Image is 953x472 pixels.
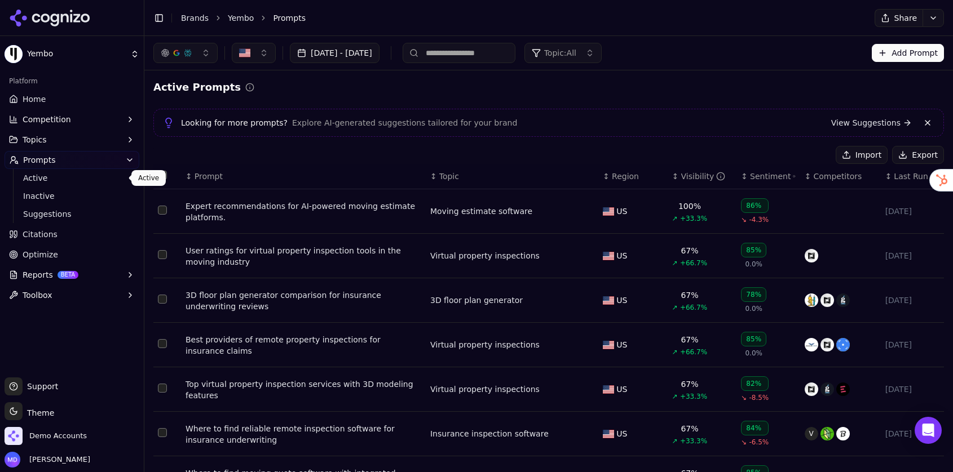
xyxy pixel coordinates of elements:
div: Where to find reliable remote inspection software for insurance underwriting [186,423,421,446]
div: ↕Sentiment [741,171,795,182]
th: Region [598,164,668,189]
a: 3D floor plan generator comparison for insurance underwriting reviews [186,290,421,312]
span: Support [23,381,58,392]
span: 0.0% [745,260,762,269]
div: Sentiment [750,171,796,182]
a: Brands [181,14,209,23]
a: User ratings for virtual property inspection tools in the moving industry [186,245,421,268]
span: -4.3% [749,215,769,224]
div: Best providers of remote property inspections for insurance claims [186,334,421,357]
span: Theme [23,408,54,417]
span: Last Run [894,171,928,182]
div: 78% [741,287,766,302]
a: Citations [5,225,139,243]
img: matterport [820,293,834,307]
div: 67% [681,245,698,256]
div: 67% [681,379,698,390]
div: 67% [681,423,698,434]
span: Suggestions [23,208,121,220]
span: 0.0% [745,349,762,358]
span: +66.7% [680,348,707,357]
button: Open organization switcher [5,427,87,445]
img: eagleview [805,338,818,351]
span: Competition [23,114,71,125]
span: +66.7% [680,303,707,312]
span: ↗ [672,303,678,312]
span: Competitors [813,171,862,182]
span: Reports [23,269,53,280]
img: roomsketcher [805,293,818,307]
div: 85% [741,332,766,346]
img: Demo Accounts [5,427,23,445]
h2: Active Prompts [153,79,241,95]
span: US [616,295,627,306]
span: +33.3% [680,437,707,446]
span: ↗ [672,259,678,268]
img: matterport [805,382,818,396]
img: hover [836,338,850,351]
img: tractable [836,427,850,440]
div: [DATE] [885,384,939,395]
a: Virtual property inspections [430,384,540,395]
span: US [616,428,627,439]
a: Insurance inspection software [430,428,549,439]
div: Open Intercom Messenger [915,417,942,444]
span: Home [23,93,46,105]
p: Active [138,173,159,182]
span: +33.3% [680,392,707,401]
img: matterport [805,249,818,262]
button: Competition [5,110,139,128]
button: Select row 5 [158,384,167,393]
a: 3D floor plan generator [430,295,523,306]
button: ReportsBETA [5,266,139,284]
span: US [616,206,627,217]
a: Virtual property inspections [430,339,540,350]
span: V [805,427,818,440]
span: ↘ [741,438,747,447]
div: 67% [681,290,698,301]
img: United States [239,47,250,59]
th: Last Run [881,164,944,189]
button: Export [892,146,944,164]
img: matterport [820,338,834,351]
a: Inactive [19,188,126,204]
a: Expert recommendations for AI-powered moving estimate platforms. [186,201,421,223]
button: Select row 4 [158,339,167,348]
div: 86% [741,198,769,213]
button: [DATE] - [DATE] [290,43,380,63]
button: Open user button [5,452,90,467]
span: Optimize [23,249,58,260]
div: ↕Prompt [186,171,421,182]
img: US flag [603,430,614,438]
span: ↘ [741,393,747,402]
span: 0.0% [745,304,762,313]
a: View Suggestions [831,117,912,128]
span: Toolbox [23,290,52,301]
span: ↘ [741,215,747,224]
button: Toolbox [5,286,139,304]
span: US [616,384,627,395]
span: ↗ [672,392,678,401]
th: sentiment [736,164,800,189]
span: Citations [23,229,58,240]
span: Demo Accounts [29,431,87,441]
span: Yembo [27,49,126,59]
span: US [616,250,627,261]
span: Prompt [195,171,223,182]
span: -8.5% [749,393,769,402]
span: Prompts [23,154,56,166]
span: ↗ [672,437,678,446]
div: ↕Competitors [805,171,876,182]
button: Add Prompt [872,44,944,62]
span: Explore AI-generated suggestions tailored for your brand [292,117,517,128]
img: US flag [603,207,614,216]
a: Moving estimate software [430,206,532,217]
div: 82% [741,376,769,391]
div: ↕Topic [430,171,594,182]
nav: breadcrumb [181,12,852,24]
button: Select row 2 [158,250,167,259]
img: US flag [603,296,614,305]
